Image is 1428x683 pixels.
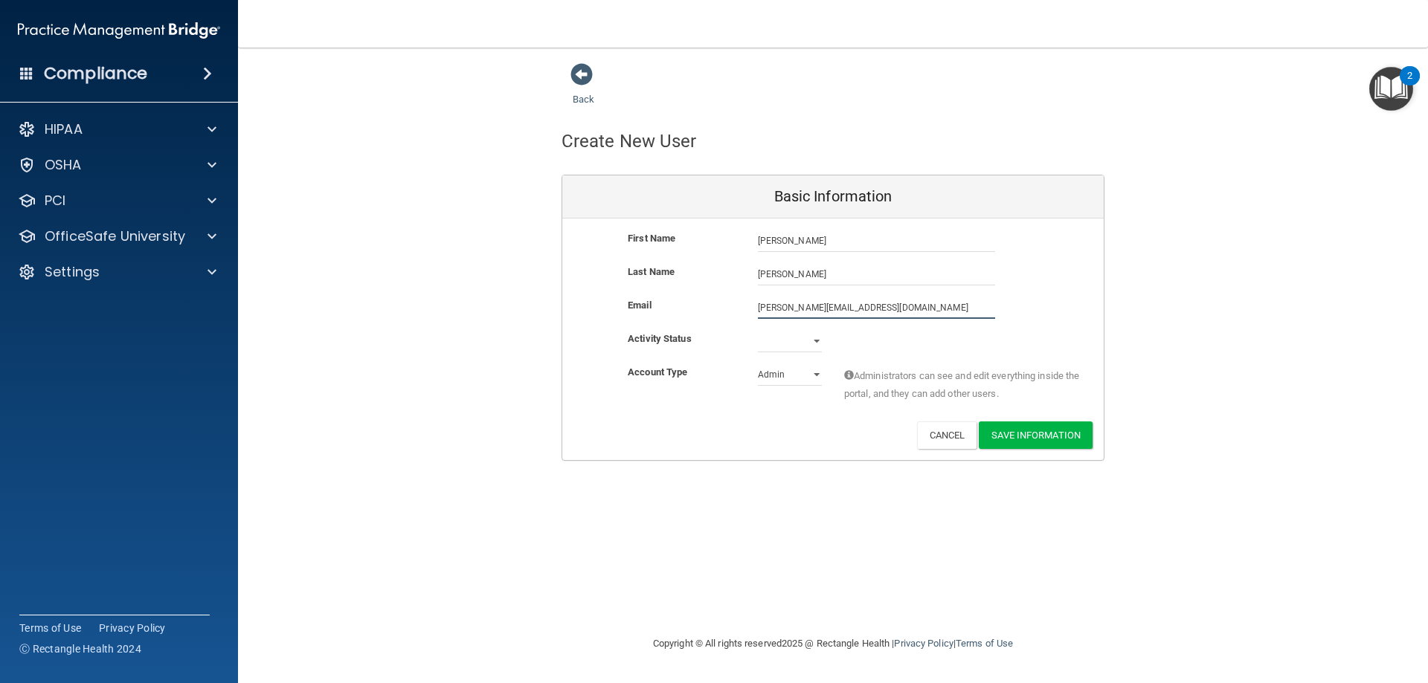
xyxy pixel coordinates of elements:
[628,333,692,344] b: Activity Status
[45,120,83,138] p: HIPAA
[45,227,185,245] p: OfficeSafe University
[628,233,675,244] b: First Name
[1171,577,1410,637] iframe: Drift Widget Chat Controller
[562,175,1104,219] div: Basic Information
[628,366,687,378] b: Account Type
[1407,76,1412,95] div: 2
[894,638,953,649] a: Privacy Policy
[18,263,216,281] a: Settings
[844,367,1081,403] span: Administrators can see and edit everything inside the portal, and they can add other users.
[1369,67,1413,111] button: Open Resource Center, 2 new notifications
[573,76,594,105] a: Back
[956,638,1013,649] a: Terms of Use
[18,16,220,45] img: PMB logo
[45,192,65,210] p: PCI
[18,156,216,174] a: OSHA
[44,63,147,84] h4: Compliance
[45,263,100,281] p: Settings
[562,620,1104,667] div: Copyright © All rights reserved 2025 @ Rectangle Health | |
[628,300,652,311] b: Email
[628,266,675,277] b: Last Name
[18,227,216,245] a: OfficeSafe University
[19,621,81,635] a: Terms of Use
[19,641,141,656] span: Ⓒ Rectangle Health 2024
[18,192,216,210] a: PCI
[18,120,216,138] a: HIPAA
[979,421,1093,449] button: Save Information
[917,421,977,449] button: Cancel
[99,621,166,635] a: Privacy Policy
[45,156,82,174] p: OSHA
[562,132,697,151] h4: Create New User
